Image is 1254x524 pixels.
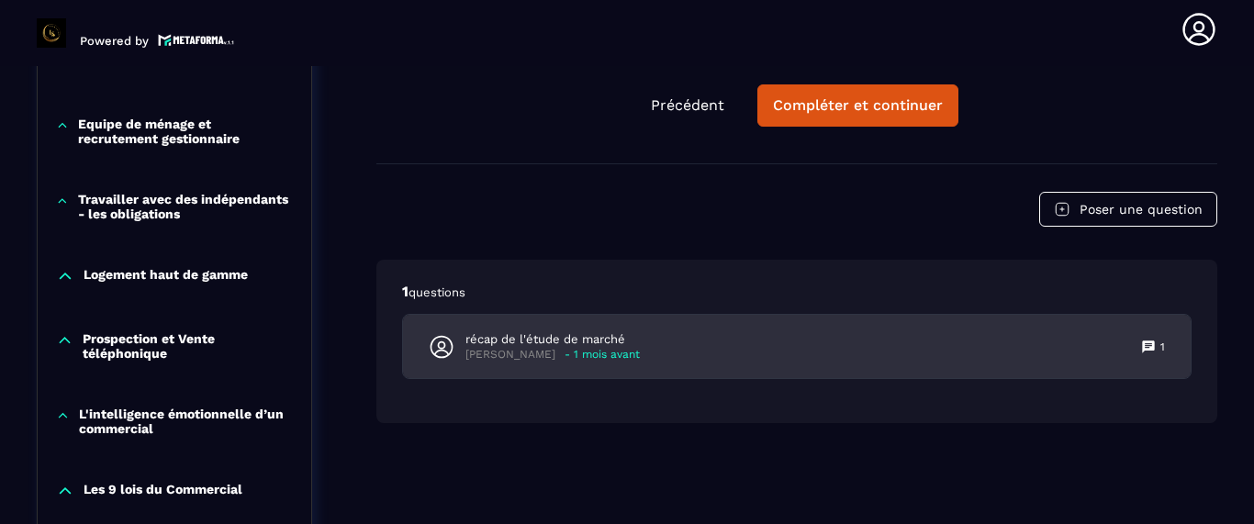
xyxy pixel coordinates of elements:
[158,32,235,48] img: logo
[84,482,242,500] p: Les 9 lois du Commercial
[409,285,465,299] span: questions
[79,407,293,436] p: L'intelligence émotionnelle d’un commercial
[1039,192,1217,227] button: Poser une question
[84,267,248,285] p: Logement haut de gamme
[78,192,293,221] p: Travailler avec des indépendants - les obligations
[80,34,149,48] p: Powered by
[402,282,1192,302] p: 1
[757,84,958,127] button: Compléter et continuer
[465,331,640,348] p: récap de l'étude de marché
[1160,340,1165,354] p: 1
[37,18,66,48] img: logo-branding
[773,96,943,115] div: Compléter et continuer
[565,348,640,362] p: - 1 mois avant
[636,85,739,126] button: Précédent
[465,348,555,362] p: [PERSON_NAME]
[78,117,293,146] p: Equipe de ménage et recrutement gestionnaire
[83,331,293,361] p: Prospection et Vente téléphonique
